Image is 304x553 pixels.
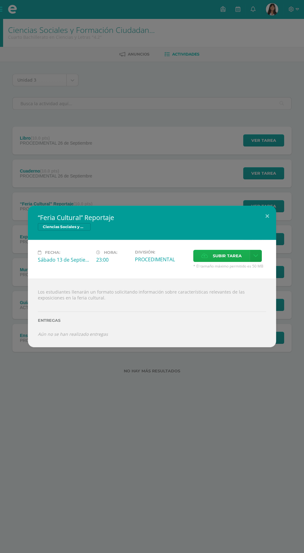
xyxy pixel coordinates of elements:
label: División: [135,250,188,254]
div: Los estudiantes llenarán un formato solicitando información sobre características relevantes de l... [28,279,276,347]
span: * El tamaño máximo permitido es 50 MB [193,263,266,269]
button: Close (Esc) [258,206,276,227]
h2: “Feria Cultural” Reportaje [38,213,266,222]
div: Sábado 13 de Septiembre [38,256,91,263]
label: Entregas [38,318,266,323]
span: Subir tarea [213,250,242,262]
i: Aún no se han realizado entregas [38,331,108,337]
div: PROCEDIMENTAL [135,256,188,263]
span: Hora: [104,250,117,255]
div: 23:00 [96,256,130,263]
span: Fecha: [45,250,60,255]
span: Ciencias Sociales y Formación Ciudadana 4 [38,223,91,231]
